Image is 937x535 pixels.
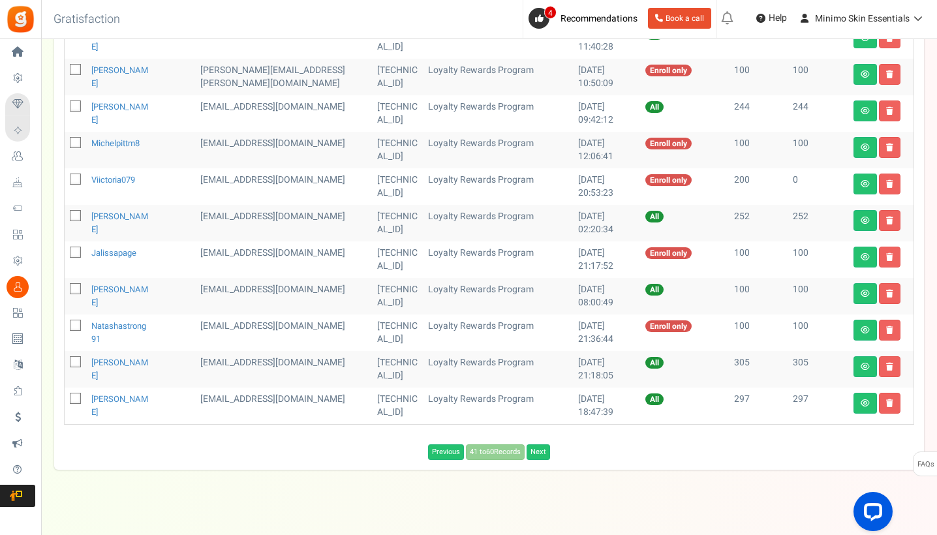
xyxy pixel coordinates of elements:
td: 100 [729,241,788,278]
td: [TECHNICAL_ID] [372,132,423,168]
td: 277 [729,22,788,59]
span: Enroll only [645,174,692,186]
td: [DATE] 11:40:28 [573,22,640,59]
td: Loyalty Rewards Program [423,168,573,205]
td: 297 [788,388,848,424]
i: View details [861,217,870,224]
a: Help [751,8,792,29]
a: [PERSON_NAME] [91,100,148,126]
td: [DATE] 02:20:34 [573,205,640,241]
td: [EMAIL_ADDRESS][DOMAIN_NAME] [195,314,372,351]
a: [PERSON_NAME] [91,393,148,418]
i: Delete user [886,180,893,188]
i: Delete user [886,326,893,334]
td: Loyalty Rewards Program [423,314,573,351]
a: [PERSON_NAME] [91,283,148,309]
i: View details [861,363,870,371]
i: Delete user [886,363,893,371]
td: Loyalty Rewards Program [423,388,573,424]
i: Delete user [886,399,893,407]
i: Delete user [886,253,893,261]
i: View details [861,253,870,261]
td: [TECHNICAL_ID] [372,59,423,95]
span: FAQs [917,452,934,477]
td: 100 [788,314,848,351]
td: 252 [729,205,788,241]
span: All [645,357,664,369]
td: 100 [729,278,788,314]
td: Loyalty Rewards Program [423,205,573,241]
td: 100 [729,59,788,95]
i: View details [861,107,870,115]
span: All [645,101,664,113]
td: Loyalty Rewards Program [423,22,573,59]
i: Delete user [886,217,893,224]
span: Help [765,12,787,25]
a: Next [527,444,550,460]
td: 252 [788,205,848,241]
a: [PERSON_NAME] [91,210,148,236]
td: [EMAIL_ADDRESS][DOMAIN_NAME] [195,132,372,168]
td: 100 [788,241,848,278]
td: [EMAIL_ADDRESS][DOMAIN_NAME] [195,278,372,314]
td: [DATE] 21:17:52 [573,241,640,278]
td: [TECHNICAL_ID] [372,241,423,278]
i: View details [861,70,870,78]
td: [EMAIL_ADDRESS][DOMAIN_NAME] [195,168,372,205]
a: natashastrong91 [91,320,146,345]
a: viictoria079 [91,174,135,186]
td: 277 [788,22,848,59]
td: [EMAIL_ADDRESS][DOMAIN_NAME] [195,241,372,278]
td: [EMAIL_ADDRESS][DOMAIN_NAME] [195,351,372,388]
h3: Gratisfaction [39,7,134,33]
i: Delete user [886,290,893,298]
td: Loyalty Rewards Program [423,59,573,95]
a: 4 Recommendations [529,8,643,29]
i: View details [861,180,870,188]
td: [TECHNICAL_ID] [372,168,423,205]
td: [TECHNICAL_ID] [372,22,423,59]
i: View details [861,399,870,407]
td: 200 [729,168,788,205]
td: [EMAIL_ADDRESS][DOMAIN_NAME] [195,22,372,59]
td: [TECHNICAL_ID] [372,95,423,132]
td: [DATE] 08:00:49 [573,278,640,314]
td: 100 [729,132,788,168]
td: Loyalty Rewards Program [423,278,573,314]
td: 100 [788,59,848,95]
td: 100 [788,132,848,168]
td: [EMAIL_ADDRESS][DOMAIN_NAME] [195,205,372,241]
td: 305 [729,351,788,388]
td: [EMAIL_ADDRESS][DOMAIN_NAME] [195,388,372,424]
i: View details [861,326,870,334]
span: Recommendations [561,12,637,25]
td: [PERSON_NAME][EMAIL_ADDRESS][PERSON_NAME][DOMAIN_NAME] [195,59,372,95]
td: [EMAIL_ADDRESS][DOMAIN_NAME] [195,95,372,132]
span: All [645,211,664,222]
span: Minimo Skin Essentials [815,12,910,25]
td: [DATE] 21:36:44 [573,314,640,351]
td: 100 [788,278,848,314]
span: Enroll only [645,247,692,259]
td: [TECHNICAL_ID] [372,388,423,424]
td: 0 [788,168,848,205]
td: 100 [729,314,788,351]
td: [TECHNICAL_ID] [372,351,423,388]
img: Gratisfaction [6,5,35,34]
i: View details [861,290,870,298]
td: [DATE] 20:53:23 [573,168,640,205]
i: View details [861,144,870,151]
td: [DATE] 21:18:05 [573,351,640,388]
span: All [645,284,664,296]
a: [PERSON_NAME] [91,27,148,53]
span: 4 [544,6,557,19]
span: Enroll only [645,65,692,76]
a: [PERSON_NAME] [91,64,148,89]
td: Loyalty Rewards Program [423,95,573,132]
td: Loyalty Rewards Program [423,351,573,388]
td: [TECHNICAL_ID] [372,205,423,241]
span: All [645,393,664,405]
span: Enroll only [645,138,692,149]
i: Delete user [886,144,893,151]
